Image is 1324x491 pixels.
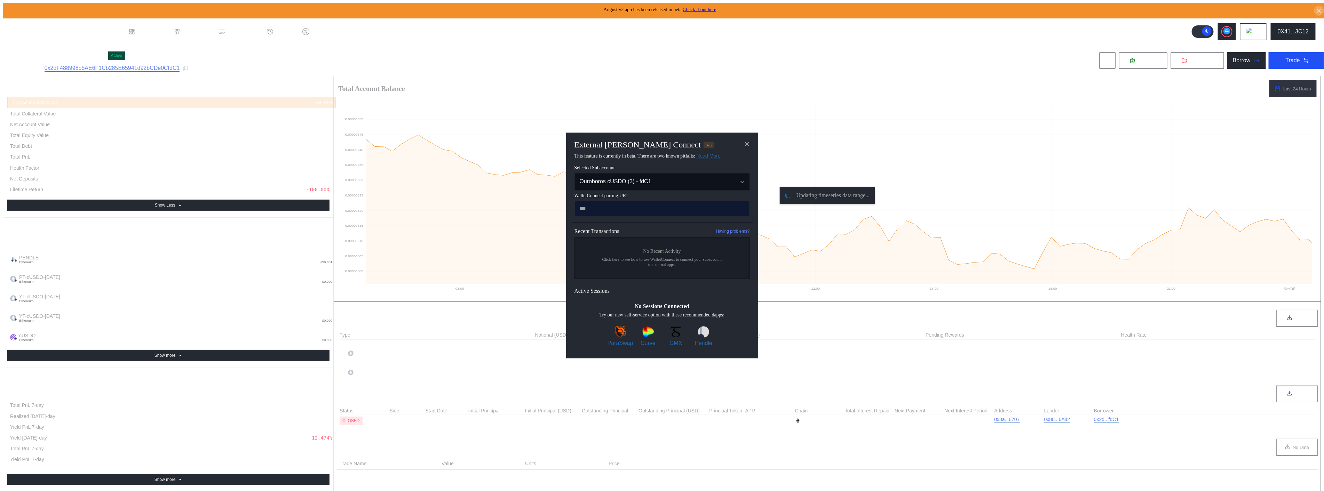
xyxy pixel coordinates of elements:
div: Chain [795,408,844,413]
div: Pending Rewards [926,332,964,338]
img: Pendle [698,327,709,338]
div: 9.000% [745,417,794,425]
span: Recent Transactions [574,228,619,235]
div: No OTC Options [808,475,847,481]
div: Lifetime Return [10,186,43,193]
div: Total PnL 7-day [10,402,44,408]
div: 2,230.569 [306,456,332,462]
span: ParaSwap [608,340,633,347]
div: - [639,417,708,425]
div: Beta [704,142,714,148]
span: <$0.001 [320,260,332,264]
img: cUSDO_logo_white.png [10,334,16,340]
span: Selected Subaccount [574,166,750,171]
div: OTC Positions [340,443,384,451]
div: Loans [340,390,359,398]
div: 0.000 [318,445,332,452]
span: Ethereum [19,260,39,264]
span: GMX [669,340,682,347]
text: 0.00000500 [345,269,364,273]
div: PT-cUSDO-[DATE] [348,370,397,376]
img: svg+xml,%3c [14,317,17,321]
div: 0.000 [730,370,745,375]
div: 0.000 [535,361,550,366]
div: Total Interest Repaid [845,408,894,413]
div: Lender [1044,408,1093,413]
div: 0X41...3C12 [1278,29,1309,35]
a: PendlePendle [691,327,716,347]
a: 0x8a...6707 [994,417,1020,422]
img: GMX [670,327,681,338]
div: Initial Principal (USD) [525,408,581,413]
a: 0x2d...fdC1 [1094,417,1119,422]
span: Value [442,460,454,467]
div: Account Summary [7,83,330,97]
a: GMXGMX [663,327,689,347]
button: close modal [742,138,753,150]
img: ParaSwap [615,327,626,338]
div: 2,230.569 [306,424,332,430]
span: August v2 app has been released in beta. [604,7,716,12]
a: Check it out here [683,7,716,12]
div: CLOSED [342,418,359,423]
span: YT-cUSDO-[DATE] [16,294,60,303]
div: <0.001 [315,99,333,106]
text: 03:00 [455,287,464,290]
span: PT-cUSDO-[DATE] [16,274,60,283]
img: svg+xml,%3c [14,337,17,340]
div: Pendle YT cUSDO 20112025 MAINNET [340,341,534,348]
div: Show more [154,353,176,358]
div: Outstanding Principal [582,408,637,413]
div: Next Payment [895,408,943,413]
div: Loan Book [183,29,210,35]
img: svg+xml,%3c [14,298,17,301]
div: Address [994,408,1043,413]
div: - [730,360,925,367]
text: 0.00000505 [345,254,364,258]
span: $0.000 [322,338,332,342]
span: WalletConnect pairing URI [574,193,750,199]
span: PENDLE [16,255,39,264]
a: Read More [697,153,721,159]
span: Export [1295,316,1308,321]
div: 0.000 [318,274,332,280]
div: DeFi Metrics [340,314,379,322]
img: empty-token.png [10,315,16,321]
div: USDC [709,417,744,425]
div: Net Deposits [10,176,38,182]
span: $0.000 [322,319,332,322]
div: Show Less [155,203,175,208]
div: History [277,29,294,35]
div: 0.000 [318,255,332,261]
span: This feature is currently in beta. There are two known pitfalls: [574,154,721,159]
text: 0.00000550 [345,117,364,121]
a: 0x2dF488998b5AE6F1Cb285E65941d92bCDe0CfdC1 [45,65,180,72]
div: Realized Performance [7,375,330,389]
div: <0.001 [315,111,333,117]
img: empty-token.png [10,276,16,282]
span: No Recent Activity [643,249,681,255]
span: Withdraw [1190,57,1213,64]
div: -100.000% [306,186,332,193]
text: 18:00 [1048,287,1057,290]
div: Trade [1286,57,1300,64]
span: Pendle [695,340,712,347]
text: 0.00000530 [345,178,364,182]
span: Ethereum [19,280,60,283]
div: <0.001 [315,132,333,138]
div: 0.000 [318,333,332,339]
div: Net Account Value [10,121,50,128]
span: Updating timeseries data range... [796,192,870,199]
div: Type [340,332,350,338]
div: 0.000 [535,351,550,356]
a: No Recent ActivityClick here to see how to use WalletConnect to connect your subaccount to extern... [574,238,750,279]
div: - [730,341,925,348]
div: Permissions [228,29,259,35]
div: 0.000 [535,341,550,347]
span: Price [609,460,620,467]
div: 0.000 [318,292,332,298]
div: Dashboard [138,29,165,35]
div: Side [389,408,424,413]
span: Try our new self-service option with these recommended dapps: [600,313,725,318]
img: chain logo [1246,28,1254,35]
